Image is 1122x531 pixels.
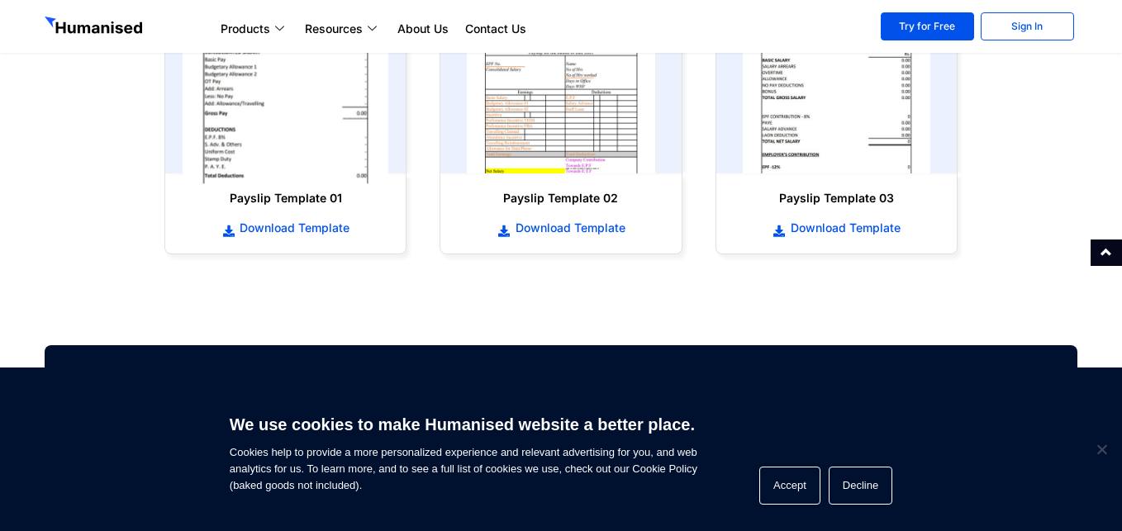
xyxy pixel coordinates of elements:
a: Resources [297,19,389,39]
span: Cookies help to provide a more personalized experience and relevant advertising for you, and web ... [230,405,697,494]
a: About Us [389,19,457,39]
span: Download Template [787,220,901,236]
a: Contact Us [457,19,535,39]
h6: Payslip Template 03 [733,190,940,206]
a: Products [212,19,297,39]
span: Download Template [511,220,625,236]
a: Download Template [733,219,940,237]
img: GetHumanised Logo [45,17,145,38]
span: Download Template [235,220,349,236]
a: Download Template [457,219,664,237]
button: Decline [829,467,892,505]
a: Sign In [981,12,1074,40]
h6: Payslip Template 01 [182,190,389,206]
h6: We use cookies to make Humanised website a better place. [230,413,697,436]
a: Try for Free [881,12,974,40]
span: Decline [1093,441,1110,458]
h6: Payslip Template 02 [457,190,664,206]
button: Accept [759,467,820,505]
a: Download Template [182,219,389,237]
